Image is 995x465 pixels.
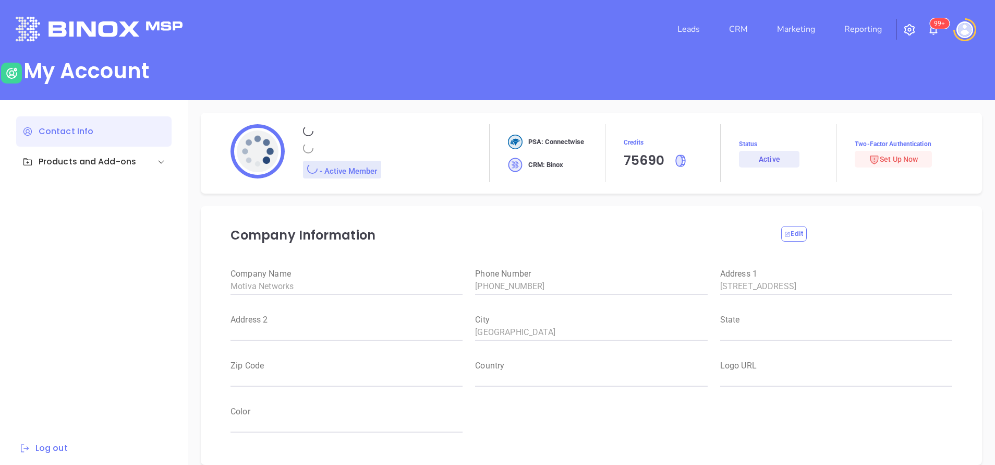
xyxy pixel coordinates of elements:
[508,135,584,149] div: PSA: Connectwise
[16,116,172,147] div: Contact Info
[624,136,721,149] span: Credits
[16,442,71,455] button: Log out
[475,278,707,295] input: weight
[773,19,819,40] a: Marketing
[927,23,940,36] img: iconNotification
[230,370,463,387] input: weight
[930,18,949,29] sup: 100
[720,362,952,370] label: Logo URL
[303,161,381,178] div: - Active Member
[230,362,463,370] label: Zip Code
[720,370,952,387] input: weight
[230,278,463,295] input: weight
[624,151,665,171] div: 75690
[230,124,285,178] img: profile
[230,270,463,278] label: Company Name
[475,270,707,278] label: Phone Number
[725,19,752,40] a: CRM
[230,324,463,341] input: weight
[855,139,952,149] span: Two-Factor Authentication
[508,158,563,172] div: CRM: Binox
[903,23,916,36] img: iconSetting
[230,416,463,433] input: weight
[956,21,973,38] img: user
[781,226,807,242] button: Edit
[739,139,836,149] span: Status
[475,324,707,341] input: weight
[720,278,952,295] input: weight
[508,135,523,149] img: crm
[720,316,952,324] label: State
[230,226,769,245] p: Company Information
[23,58,149,84] div: My Account
[16,147,172,177] div: Products and Add-ons
[230,408,463,416] label: Color
[508,158,523,172] img: crm
[22,156,136,168] div: Products and Add-ons
[869,155,918,163] span: Set Up Now
[230,316,463,324] label: Address 2
[720,270,952,278] label: Address 1
[759,151,780,168] div: Active
[16,17,183,41] img: logo
[475,370,707,387] input: weight
[1,63,22,84] img: user
[673,19,704,40] a: Leads
[475,362,707,370] label: Country
[475,316,707,324] label: City
[840,19,886,40] a: Reporting
[720,324,952,341] input: weight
